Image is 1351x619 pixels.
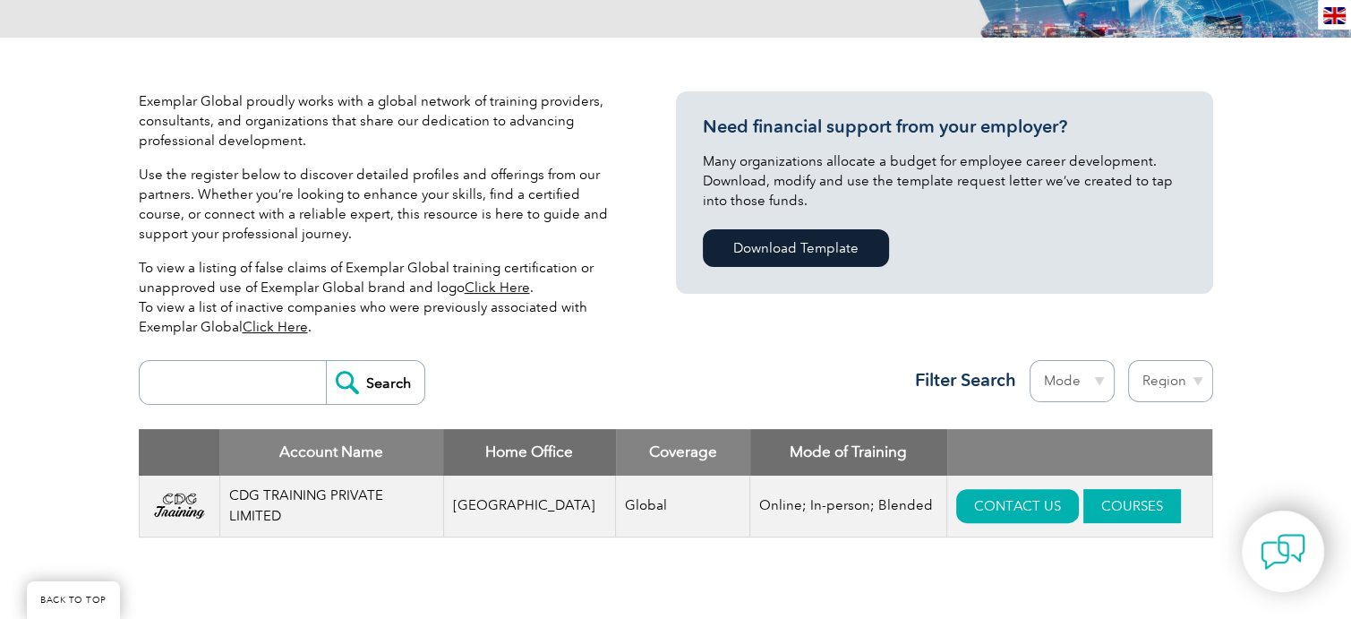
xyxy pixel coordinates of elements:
p: To view a listing of false claims of Exemplar Global training certification or unapproved use of ... [139,258,622,337]
td: Online; In-person; Blended [750,476,947,537]
td: CDG TRAINING PRIVATE LIMITED [219,476,443,537]
th: Home Office: activate to sort column ascending [443,429,616,476]
td: [GEOGRAPHIC_DATA] [443,476,616,537]
a: BACK TO TOP [27,581,120,619]
h3: Filter Search [904,369,1016,391]
p: Many organizations allocate a budget for employee career development. Download, modify and use th... [703,151,1186,211]
p: Exemplar Global proudly works with a global network of training providers, consultants, and organ... [139,91,622,150]
th: : activate to sort column ascending [947,429,1212,476]
td: Global [616,476,750,537]
th: Mode of Training: activate to sort column ascending [750,429,947,476]
a: COURSES [1083,489,1181,523]
h3: Need financial support from your employer? [703,116,1186,138]
img: contact-chat.png [1261,529,1305,574]
a: Click Here [243,319,308,335]
a: Click Here [465,279,530,296]
img: en [1323,7,1346,24]
th: Coverage: activate to sort column ascending [616,429,750,476]
a: Download Template [703,229,889,267]
p: Use the register below to discover detailed profiles and offerings from our partners. Whether you... [139,165,622,244]
input: Search [326,361,424,404]
th: Account Name: activate to sort column descending [219,429,443,476]
a: CONTACT US [956,489,1079,523]
img: 25ebede5-885b-ef11-bfe3-000d3ad139cf-logo.png [149,488,210,523]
